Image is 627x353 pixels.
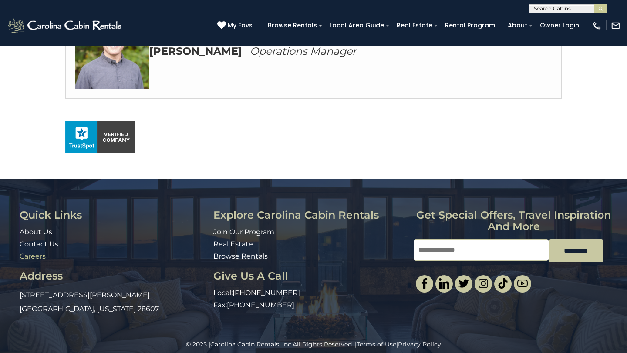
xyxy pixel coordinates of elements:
[213,210,407,221] h3: Explore Carolina Cabin Rentals
[398,340,441,348] a: Privacy Policy
[20,210,207,221] h3: Quick Links
[213,270,407,282] h3: Give Us A Call
[592,21,602,30] img: phone-regular-white.png
[20,270,207,282] h3: Address
[233,289,300,297] a: [PHONE_NUMBER]
[217,21,255,30] a: My Favs
[392,19,437,32] a: Real Estate
[263,19,321,32] a: Browse Rentals
[186,340,293,348] span: © 2025 |
[210,340,293,348] a: Carolina Cabin Rentals, Inc.
[611,21,620,30] img: mail-regular-white.png
[503,19,532,32] a: About
[498,278,508,289] img: tiktok.svg
[20,240,58,248] a: Contact Us
[20,288,207,316] p: [STREET_ADDRESS][PERSON_NAME] [GEOGRAPHIC_DATA], [US_STATE] 28607
[213,252,268,260] a: Browse Rentals
[325,19,388,32] a: Local Area Guide
[227,301,294,309] a: [PHONE_NUMBER]
[414,210,614,233] h3: Get special offers, travel inspiration and more
[419,278,430,289] img: facebook-single.svg
[478,278,489,289] img: instagram-single.svg
[149,45,242,57] strong: [PERSON_NAME]
[213,288,407,298] p: Local:
[20,340,607,349] p: All Rights Reserved. | |
[228,21,253,30] span: My Favs
[213,228,274,236] a: Join Our Program
[20,252,46,260] a: Careers
[65,121,135,153] img: seal_horizontal.png
[7,17,124,34] img: White-1-2.png
[20,228,52,236] a: About Us
[536,19,583,32] a: Owner Login
[213,240,253,248] a: Real Estate
[439,278,449,289] img: linkedin-single.svg
[213,300,407,310] p: Fax:
[242,45,357,57] em: – Operations Manager
[458,278,469,289] img: twitter-single.svg
[441,19,499,32] a: Rental Program
[357,340,396,348] a: Terms of Use
[517,278,528,289] img: youtube-light.svg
